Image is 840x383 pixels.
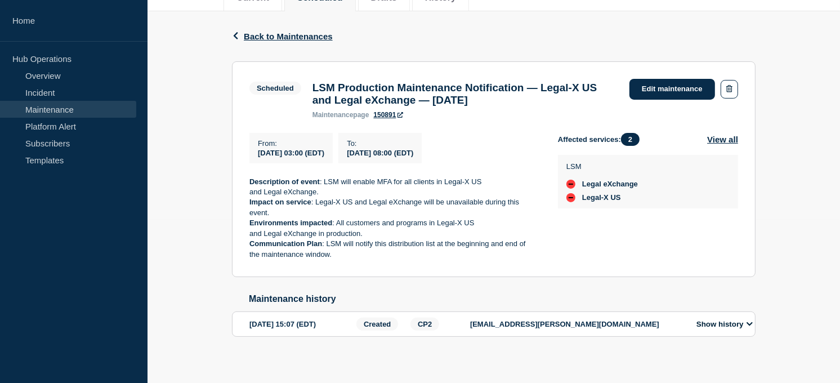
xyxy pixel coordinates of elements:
strong: Description of event [249,177,320,186]
span: Scheduled [249,82,301,95]
p: LSM [566,162,638,171]
strong: Impact on service [249,198,311,206]
span: [DATE] 08:00 (EDT) [347,149,413,157]
div: down [566,180,575,189]
p: : Legal-X US and Legal eXchange will be unavailable during this event. [249,197,540,218]
h3: LSM Production Maintenance Notification — Legal-X US and Legal eXchange — [DATE] [312,82,618,106]
button: Show history [693,319,756,329]
span: Legal-X US [582,193,621,202]
p: : All customers and programs in Legal-X US and Legal eXchange in production. [249,218,540,239]
span: Back to Maintenances [244,32,333,41]
span: 2 [621,133,640,146]
p: page [312,111,369,119]
span: Legal eXchange [582,180,638,189]
button: Back to Maintenances [232,32,333,41]
p: To : [347,139,413,148]
span: Affected services: [558,133,645,146]
a: Edit maintenance [629,79,715,100]
a: 150891 [373,111,403,119]
span: CP2 [410,318,439,331]
strong: Communication Plan [249,239,322,248]
span: Created [356,318,398,331]
div: down [566,193,575,202]
span: [DATE] 03:00 (EDT) [258,149,324,157]
h2: Maintenance history [249,294,756,304]
p: : LSM will notify this distribution list at the beginning and end of the maintenance window. [249,239,540,260]
div: [DATE] 15:07 (EDT) [249,318,353,331]
strong: Environments impacted [249,219,332,227]
p: From : [258,139,324,148]
p: : LSM will enable MFA for all clients in Legal-X US and Legal eXchange. [249,177,540,198]
p: [EMAIL_ADDRESS][PERSON_NAME][DOMAIN_NAME] [470,320,684,328]
button: View all [707,133,738,146]
span: maintenance [312,111,354,119]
